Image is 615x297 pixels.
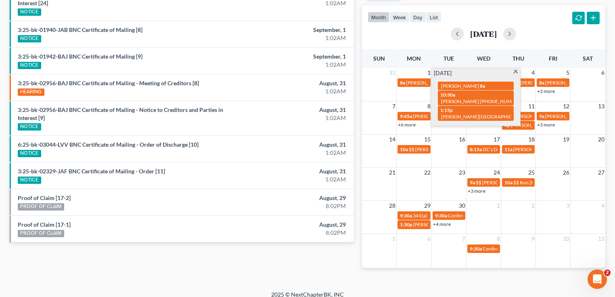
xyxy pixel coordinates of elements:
span: $$ Run [PERSON_NAME] payment $400 [513,179,599,185]
div: PROOF OF CLAIM [18,230,64,237]
button: list [426,12,441,23]
a: 3:25-bk-01940-JAB BNC Certificate of Mailing [8] [18,26,142,33]
div: August, 31 [242,79,346,87]
span: 18 [527,135,536,144]
span: 16 [458,135,466,144]
span: 23 [458,168,466,177]
span: 26 [562,168,570,177]
div: HEARING [18,88,44,96]
span: [PERSON_NAME] [PHONE_NUMBER] [441,98,523,104]
span: 20 [597,135,605,144]
span: 10 [562,234,570,244]
span: 7 [461,234,466,244]
span: 9 [531,234,536,244]
div: NOTICE [18,62,41,69]
a: 3:25-bk-02956-BAJ BNC Certificate of Mailing - Notice to Creditors and Parties in Interest [9] [18,106,223,121]
span: Sun [373,55,385,62]
div: 1:02AM [242,175,346,183]
span: Fri [549,55,557,62]
span: 8 [496,234,501,244]
span: 6 [600,68,605,78]
div: September, 1 [242,53,346,61]
span: 3 [565,201,570,211]
span: 17 [493,135,501,144]
span: 9:45a [400,113,412,119]
div: NOTICE [18,150,41,157]
span: 11a [504,146,512,152]
span: [PERSON_NAME] [441,83,479,89]
span: 27 [597,168,605,177]
span: 11 [597,234,605,244]
span: [PERSON_NAME][GEOGRAPHIC_DATA] [PHONE_NUMBER] [441,114,571,120]
span: [PERSON_NAME] FC Hearing-[GEOGRAPHIC_DATA] [413,221,526,227]
span: 5 [565,68,570,78]
button: week [389,12,410,23]
span: [PERSON_NAME] coming in for 341 [413,113,489,119]
div: 1:02AM [242,114,346,122]
span: [PERSON_NAME] [406,80,444,86]
a: +3 more [537,122,555,128]
iframe: Intercom live chat [588,270,607,289]
div: 1:02AM [242,87,346,95]
span: 14 [388,135,396,144]
div: NOTICE [18,177,41,184]
span: 9a [470,179,475,185]
span: Tue [443,55,454,62]
div: August, 31 [242,106,346,114]
span: Wed [477,55,490,62]
span: 22 [423,168,431,177]
span: 15 [423,135,431,144]
span: 19 [562,135,570,144]
span: 8a [480,83,485,89]
span: 8:15a [470,146,482,152]
a: 6:25-bk-03044-LVV BNC Certificate of Mailing - Order of Discharge [10] [18,141,199,148]
button: month [368,12,389,23]
a: 3:25-bk-02956-BAJ BNC Certificate of Mailing - Meeting of Creditors [8] [18,80,199,86]
span: $$ [PERSON_NAME] owes a check $375.00 [476,179,567,185]
span: 10:30a [440,92,455,98]
span: 7 [391,101,396,111]
div: August, 31 [242,141,346,149]
span: 6 [427,234,431,244]
span: 1:15p [440,107,453,113]
span: 31 [388,68,396,78]
span: 8a [400,80,405,86]
span: 1 [427,68,431,78]
div: NOTICE [18,35,41,42]
div: PROOF OF CLAIM [18,203,64,211]
span: 341(a) meeting for [PERSON_NAME] [413,213,491,219]
a: +3 more [468,188,485,194]
span: 2 [531,201,536,211]
span: 25 [527,168,536,177]
span: 13 [597,101,605,111]
span: 4 [600,201,605,211]
span: 8a [539,80,544,86]
span: [PERSON_NAME] paying $500?? [545,113,614,119]
span: 10a [400,146,408,152]
span: 12 [562,101,570,111]
span: 9:30a [435,213,447,219]
span: 8 [427,101,431,111]
div: 1:02AM [242,61,346,69]
span: 9:30a [470,246,482,252]
div: August, 29 [242,194,346,202]
a: +2 more [537,88,555,94]
span: Mon [407,55,421,62]
span: 9:30a [400,213,412,219]
span: 21 [388,168,396,177]
span: 2 [604,270,611,276]
div: September, 1 [242,26,346,34]
span: 4 [531,68,536,78]
div: 8:02PM [242,229,346,237]
h2: [DATE] [470,29,497,38]
span: 5 [391,234,396,244]
div: 8:02PM [242,202,346,210]
a: Proof of Claim [17-1] [18,221,71,228]
span: Confirmation hearing for [PERSON_NAME] [483,246,574,252]
div: NOTICE [18,8,41,16]
div: NOTICE [18,123,41,131]
span: 29 [423,201,431,211]
span: [DATE] [434,69,452,77]
button: day [410,12,426,23]
div: 1:02AM [242,34,346,42]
